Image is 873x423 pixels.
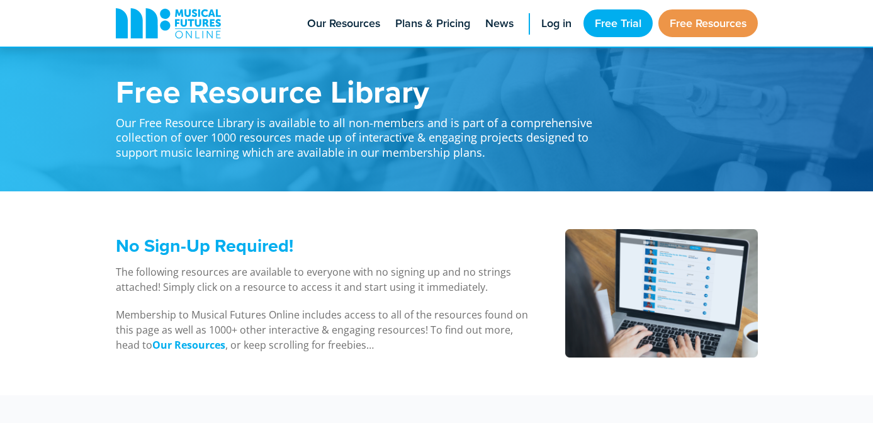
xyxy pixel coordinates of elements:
span: News [485,15,514,32]
p: Membership to Musical Futures Online includes access to all of the resources found on this page a... [116,307,533,352]
span: No Sign-Up Required! [116,232,293,259]
h1: Free Resource Library [116,76,607,107]
a: Free Trial [583,9,653,37]
p: The following resources are available to everyone with no signing up and no strings attached! Sim... [116,264,533,295]
span: Our Resources [307,15,380,32]
span: Log in [541,15,572,32]
a: Our Resources [152,338,225,352]
span: Plans & Pricing [395,15,470,32]
p: Our Free Resource Library is available to all non-members and is part of a comprehensive collecti... [116,107,607,160]
a: Free Resources [658,9,758,37]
